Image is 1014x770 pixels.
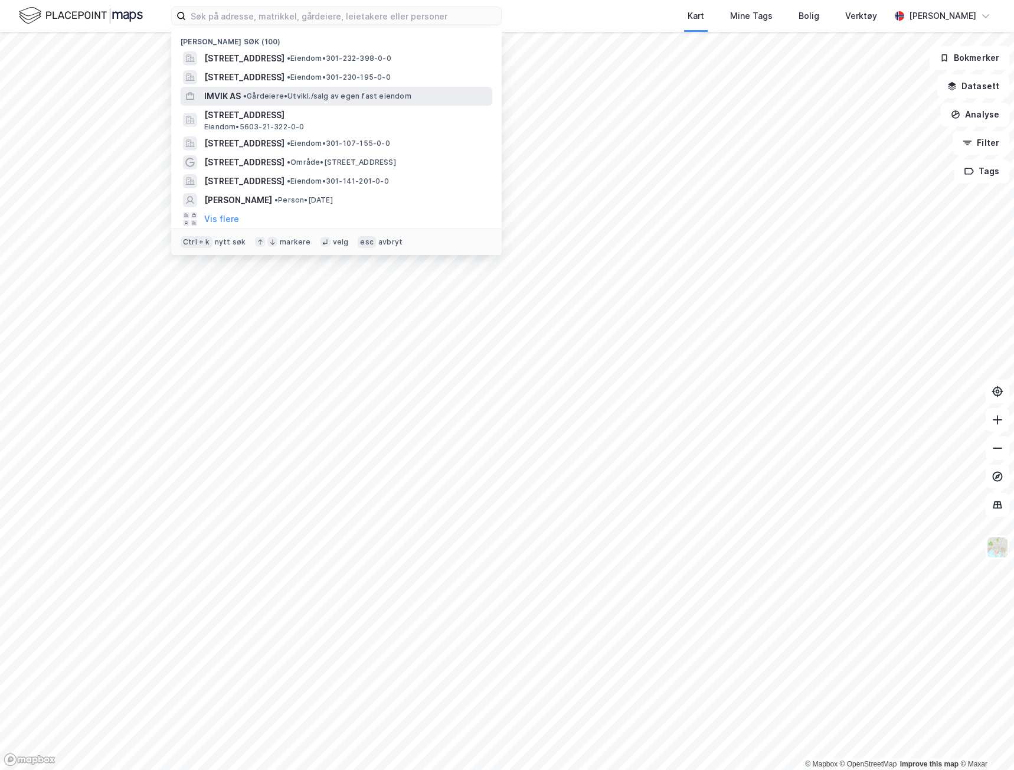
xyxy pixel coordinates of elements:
[204,155,284,169] span: [STREET_ADDRESS]
[986,536,1009,559] img: Z
[204,212,239,226] button: Vis flere
[287,158,396,167] span: Område • [STREET_ADDRESS]
[204,136,284,151] span: [STREET_ADDRESS]
[171,28,502,49] div: [PERSON_NAME] søk (100)
[333,237,349,247] div: velg
[280,237,310,247] div: markere
[204,108,488,122] span: [STREET_ADDRESS]
[274,195,333,205] span: Person • [DATE]
[287,139,290,148] span: •
[688,9,704,23] div: Kart
[358,236,376,248] div: esc
[274,195,278,204] span: •
[378,237,403,247] div: avbryt
[287,73,391,82] span: Eiendom • 301-230-195-0-0
[730,9,773,23] div: Mine Tags
[243,92,247,100] span: •
[287,54,391,63] span: Eiendom • 301-232-398-0-0
[186,7,501,25] input: Søk på adresse, matrikkel, gårdeiere, leietakere eller personer
[909,9,976,23] div: [PERSON_NAME]
[955,713,1014,770] div: Kontrollprogram for chat
[953,131,1009,155] button: Filter
[287,54,290,63] span: •
[204,193,272,207] span: [PERSON_NAME]
[204,70,284,84] span: [STREET_ADDRESS]
[955,713,1014,770] iframe: Chat Widget
[941,103,1009,126] button: Analyse
[204,122,305,132] span: Eiendom • 5603-21-322-0-0
[204,89,241,103] span: IMVIK AS
[287,177,389,186] span: Eiendom • 301-141-201-0-0
[954,159,1009,183] button: Tags
[287,177,290,185] span: •
[204,51,284,66] span: [STREET_ADDRESS]
[937,74,1009,98] button: Datasett
[4,753,55,766] a: Mapbox homepage
[900,760,959,768] a: Improve this map
[215,237,246,247] div: nytt søk
[805,760,838,768] a: Mapbox
[287,139,390,148] span: Eiendom • 301-107-155-0-0
[845,9,877,23] div: Verktøy
[840,760,897,768] a: OpenStreetMap
[287,73,290,81] span: •
[243,92,411,101] span: Gårdeiere • Utvikl./salg av egen fast eiendom
[799,9,819,23] div: Bolig
[19,5,143,26] img: logo.f888ab2527a4732fd821a326f86c7f29.svg
[204,174,284,188] span: [STREET_ADDRESS]
[930,46,1009,70] button: Bokmerker
[181,236,212,248] div: Ctrl + k
[287,158,290,167] span: •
